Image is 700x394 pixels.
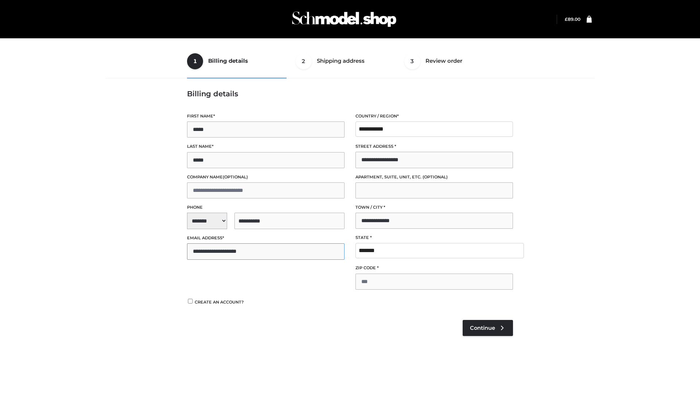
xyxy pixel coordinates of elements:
label: Town / City [355,204,513,211]
input: Create an account? [187,299,194,304]
label: Company name [187,174,345,181]
label: Street address [355,143,513,150]
span: (optional) [423,174,448,179]
label: Phone [187,204,345,211]
label: Apartment, suite, unit, etc. [355,174,513,181]
label: Email address [187,235,345,242]
label: State [355,234,513,241]
bdi: 89.00 [565,16,580,22]
label: Country / Region [355,113,513,120]
span: Continue [470,325,495,331]
label: Last name [187,143,345,150]
span: Create an account? [195,300,244,305]
span: £ [565,16,568,22]
a: Continue [463,320,513,336]
label: First name [187,113,345,120]
h3: Billing details [187,89,513,98]
a: £89.00 [565,16,580,22]
label: ZIP Code [355,264,513,271]
img: Schmodel Admin 964 [289,5,399,34]
span: (optional) [223,174,248,179]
